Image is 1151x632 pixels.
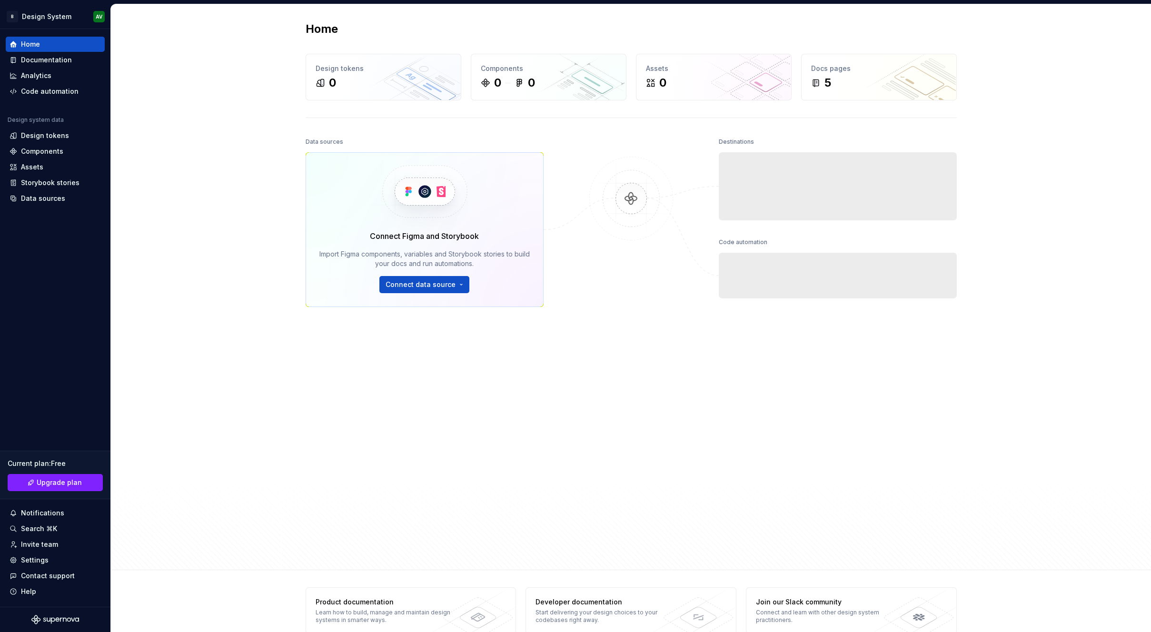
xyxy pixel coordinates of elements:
svg: Supernova Logo [31,615,79,624]
div: Current plan : Free [8,459,103,468]
div: Start delivering your design choices to your codebases right away. [536,609,674,624]
button: Contact support [6,568,105,583]
a: Invite team [6,537,105,552]
div: Connect and learn with other design system practitioners. [756,609,894,624]
button: Connect data source [379,276,469,293]
button: BDesign SystemAV [2,6,109,27]
div: Settings [21,555,49,565]
button: Notifications [6,505,105,521]
a: Documentation [6,52,105,68]
div: Contact support [21,571,75,581]
div: Code automation [719,236,767,249]
div: Assets [21,162,43,172]
div: Documentation [21,55,72,65]
div: Search ⌘K [21,524,57,533]
a: Code automation [6,84,105,99]
div: Notifications [21,508,64,518]
div: AV [96,13,102,20]
a: Settings [6,553,105,568]
div: Docs pages [811,64,947,73]
a: Components00 [471,54,626,100]
div: B [7,11,18,22]
div: Destinations [719,135,754,148]
div: Home [21,39,40,49]
div: Analytics [21,71,51,80]
div: Connect Figma and Storybook [370,230,479,242]
div: Code automation [21,87,79,96]
div: 0 [329,75,336,90]
h2: Home [306,21,338,37]
div: 0 [528,75,535,90]
div: Import Figma components, variables and Storybook stories to build your docs and run automations. [319,249,530,268]
div: Design system data [8,116,64,124]
div: Data sources [21,194,65,203]
div: Design tokens [316,64,451,73]
div: Design System [22,12,71,21]
div: 5 [824,75,831,90]
div: Product documentation [316,597,454,607]
div: Assets [646,64,782,73]
div: Design tokens [21,131,69,140]
a: Home [6,37,105,52]
a: Design tokens0 [306,54,461,100]
a: Upgrade plan [8,474,103,491]
span: Upgrade plan [37,478,82,487]
a: Assets0 [636,54,792,100]
button: Help [6,584,105,599]
a: Design tokens [6,128,105,143]
div: Help [21,587,36,596]
a: Data sources [6,191,105,206]
a: Docs pages5 [801,54,957,100]
a: Components [6,144,105,159]
div: Components [21,147,63,156]
div: Components [481,64,616,73]
div: Learn how to build, manage and maintain design systems in smarter ways. [316,609,454,624]
div: 0 [659,75,666,90]
div: Data sources [306,135,343,148]
div: 0 [494,75,501,90]
a: Storybook stories [6,175,105,190]
a: Analytics [6,68,105,83]
a: Assets [6,159,105,175]
div: Join our Slack community [756,597,894,607]
div: Storybook stories [21,178,79,188]
button: Search ⌘K [6,521,105,536]
span: Connect data source [386,280,456,289]
div: Invite team [21,540,58,549]
div: Developer documentation [536,597,674,607]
